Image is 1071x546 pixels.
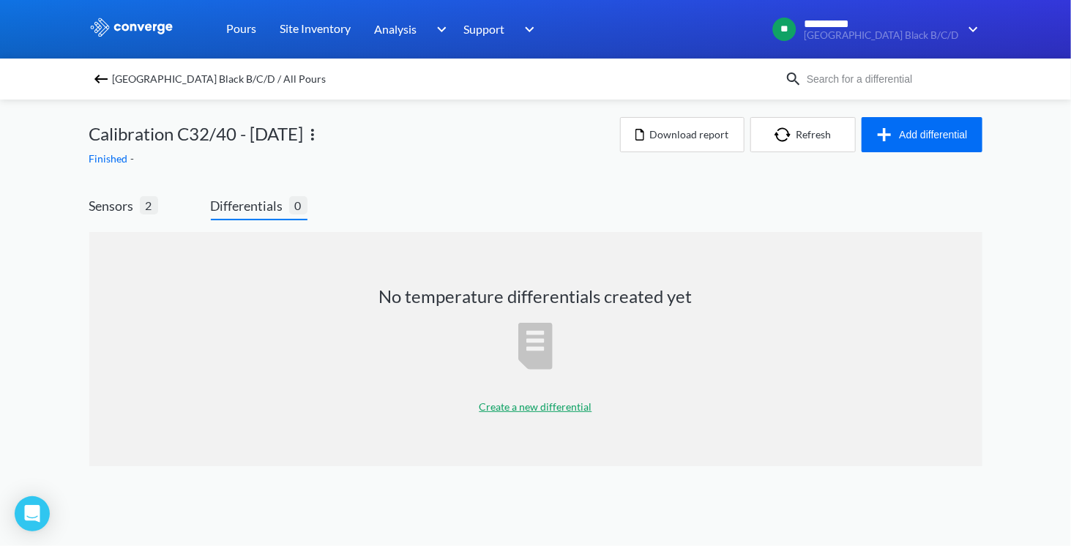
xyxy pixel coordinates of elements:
span: [GEOGRAPHIC_DATA] Black B/C/D [805,30,959,41]
span: Differentials [211,195,289,216]
span: Calibration C32/40 - [DATE] [89,120,304,148]
img: icon-plus.svg [876,126,899,143]
img: downArrow.svg [427,20,450,38]
img: downArrow.svg [515,20,539,38]
span: Sensors [89,195,140,216]
div: Open Intercom Messenger [15,496,50,531]
img: downArrow.svg [959,20,982,38]
img: icon-search.svg [785,70,802,88]
span: - [131,152,138,165]
img: logo_ewhite.svg [89,18,174,37]
span: Finished [89,152,131,165]
h1: No temperature differentials created yet [379,285,693,308]
button: Add differential [862,117,982,152]
span: [GEOGRAPHIC_DATA] Black B/C/D / All Pours [113,69,326,89]
span: Support [464,20,505,38]
img: icon-file.svg [635,129,644,141]
span: 2 [140,196,158,214]
img: backspace.svg [92,70,110,88]
p: Create a new differential [479,399,592,415]
img: more.svg [304,126,321,143]
span: 0 [289,196,307,214]
button: Refresh [750,117,856,152]
img: icon-refresh.svg [775,127,796,142]
img: report-icon.svg [518,323,553,370]
button: Download report [620,117,745,152]
span: Analysis [375,20,417,38]
input: Search for a differential [802,71,979,87]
